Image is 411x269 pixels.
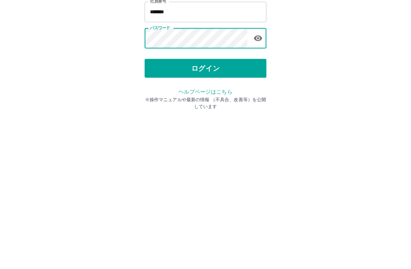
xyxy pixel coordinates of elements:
[150,71,166,77] label: 社員番号
[145,169,266,183] p: ※操作マニュアルや最新の情報 （不具合、改善等）を公開しています
[150,98,170,103] label: パスワード
[178,161,232,167] a: ヘルプページはこちら
[181,48,231,62] h2: ログイン
[145,132,266,151] button: ログイン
